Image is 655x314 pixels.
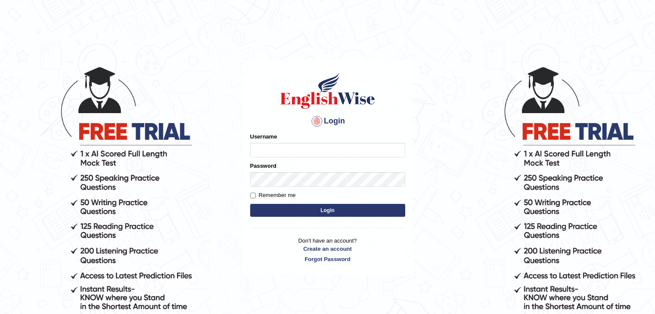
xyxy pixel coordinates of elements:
h4: Login [250,114,405,128]
p: Don't have an account? [250,237,405,263]
label: Password [250,162,276,170]
img: Logo of English Wise sign in for intelligent practice with AI [279,71,377,110]
a: Create an account [250,245,405,253]
label: Username [250,132,277,141]
a: Forgot Password [250,255,405,263]
label: Remember me [250,191,296,200]
input: Remember me [250,193,256,198]
button: Login [250,204,405,217]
